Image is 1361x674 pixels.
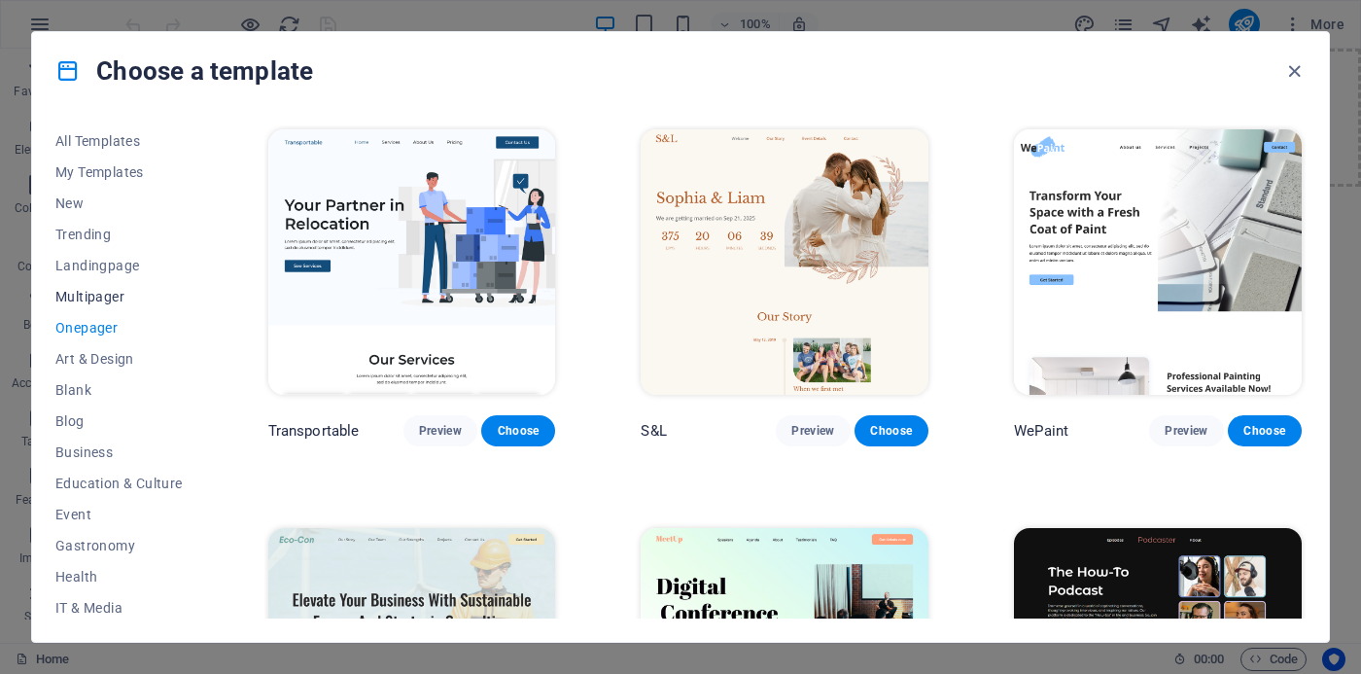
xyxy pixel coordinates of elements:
button: IT & Media [55,592,183,623]
button: All Templates [55,125,183,157]
button: Business [55,437,183,468]
button: Preview [1149,415,1223,446]
img: S&L [641,129,928,395]
span: Blank [55,382,183,398]
button: Event [55,499,183,530]
button: My Templates [55,157,183,188]
span: Choose [497,423,540,439]
span: New [55,195,183,211]
span: Onepager [55,320,183,336]
p: S&L [641,421,666,441]
button: Blog [55,406,183,437]
button: Trending [55,219,183,250]
span: All Templates [55,133,183,149]
span: IT & Media [55,600,183,616]
button: Art & Design [55,343,183,374]
span: Gastronomy [55,538,183,553]
button: Onepager [55,312,183,343]
span: Health [55,569,183,585]
span: Choose [1243,423,1286,439]
span: Add elements [537,85,633,112]
span: Paste clipboard [641,85,748,112]
h4: Choose a template [55,55,313,87]
button: Choose [481,415,555,446]
img: Transportable [268,129,556,395]
span: Art & Design [55,351,183,367]
span: My Templates [55,164,183,180]
img: WePaint [1014,129,1302,395]
span: Blog [55,413,183,429]
p: Transportable [268,421,360,441]
span: Trending [55,227,183,242]
span: Multipager [55,289,183,304]
button: Blank [55,374,183,406]
button: Preview [776,415,850,446]
button: Multipager [55,281,183,312]
button: Choose [855,415,928,446]
span: Education & Culture [55,476,183,491]
button: Preview [403,415,477,446]
span: Business [55,444,183,460]
p: WePaint [1014,421,1068,441]
span: Event [55,507,183,522]
button: New [55,188,183,219]
button: Gastronomy [55,530,183,561]
span: Preview [791,423,834,439]
span: Preview [419,423,462,439]
button: Health [55,561,183,592]
button: Choose [1228,415,1302,446]
button: Landingpage [55,250,183,281]
span: Landingpage [55,258,183,273]
button: Education & Culture [55,468,183,499]
span: Choose [870,423,913,439]
span: Preview [1165,423,1207,439]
